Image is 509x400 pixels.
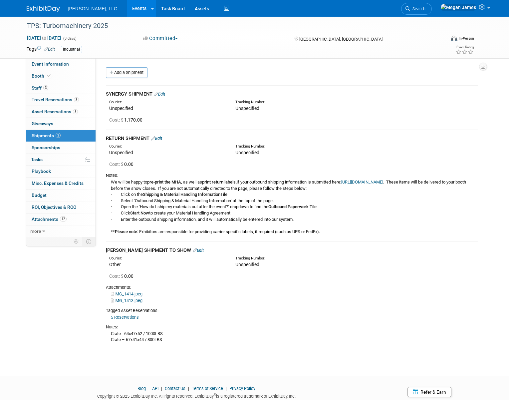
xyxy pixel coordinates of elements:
div: Courier: [109,144,225,149]
div: Copyright © 2025 ExhibitDay, Inc. All rights reserved. ExhibitDay is a registered trademark of Ex... [27,392,366,399]
span: 0.00 [109,162,136,167]
img: ExhibitDay [27,6,60,12]
span: Cost: $ [109,273,124,279]
div: Crate - 64x47x52 / 1000LBS Crate – 67x41x44 / 800LBS [106,330,478,343]
td: Toggle Event Tabs [82,237,96,246]
div: We will be happy to , as well as if your outbound shipping information is submitted here: . These... [106,179,478,235]
span: Search [410,6,425,11]
div: In-Person [458,36,474,41]
div: SYNERGY SHIPMENT [106,91,478,98]
b: Outbound Paperwork Tile [268,204,317,209]
div: Tracking Number: [235,100,383,105]
span: 0.00 [109,273,136,279]
span: | [186,386,191,391]
span: to [41,35,47,41]
a: Staff3 [26,82,96,94]
span: 1,170.00 [109,117,145,123]
a: Booth [26,70,96,82]
span: Travel Reservations [32,97,79,102]
a: API [152,386,158,391]
span: 3 [74,97,79,102]
a: Misc. Expenses & Credits [26,178,96,189]
a: Attachments12 [26,213,96,225]
span: [GEOGRAPHIC_DATA], [GEOGRAPHIC_DATA] [299,37,382,42]
div: [PERSON_NAME] SHIPMENT TO SHOW [106,247,478,254]
div: Tracking Number: [235,256,383,261]
div: Courier: [109,256,225,261]
a: 5 Reservations [111,315,139,320]
button: Committed [141,35,180,42]
a: Giveaways [26,118,96,130]
a: Terms of Service [192,386,223,391]
div: RETURN SHIPMENT [106,135,478,142]
a: Blog [137,386,146,391]
a: [URL][DOMAIN_NAME] [341,180,383,185]
span: Misc. Expenses & Credits [32,181,84,186]
img: Megan James [440,4,476,11]
div: Notes: [106,324,478,330]
sup: ® [214,393,216,397]
b: Start Now [130,210,149,215]
a: Edit [154,92,165,97]
span: Playbook [32,169,51,174]
div: Tracking Number: [235,144,383,149]
span: Giveaways [32,121,53,126]
span: | [224,386,228,391]
span: 3 [43,85,48,90]
span: 12 [60,216,67,221]
span: Staff [32,85,48,91]
a: Shipments3 [26,130,96,142]
span: 5 [73,109,78,114]
span: ROI, Objectives & ROO [32,204,76,210]
a: more [26,225,96,237]
span: Cost: $ [109,162,124,167]
a: Budget [26,190,96,201]
a: Add a Shipment [106,67,147,78]
span: Shipments [32,133,61,138]
a: Asset Reservations5 [26,106,96,118]
span: Booth [32,73,52,79]
a: Privacy Policy [229,386,255,391]
span: Event Information [32,61,69,67]
span: Unspecified [235,150,259,155]
span: Budget [32,193,47,198]
span: [DATE] [DATE] [27,35,62,41]
span: Unspecified [235,262,259,267]
span: | [159,386,164,391]
span: Sponsorships [32,145,60,150]
b: pre-print the MHA [147,180,181,185]
div: Event Format [408,35,474,45]
div: Attachments: [106,284,478,290]
img: Format-Inperson.png [451,36,457,41]
span: Unspecified [235,106,259,111]
a: IMG_1414.jpeg [111,291,142,296]
b: Shipping & Material Handling Information [143,192,220,197]
span: | [147,386,151,391]
b: print return labels, [202,180,237,185]
a: Event Information [26,58,96,70]
div: Courier: [109,100,225,105]
div: Tagged Asset Reservations: [106,308,478,314]
a: Edit [151,136,162,141]
span: Cost: $ [109,117,124,123]
div: Unspecified [109,105,225,112]
span: more [30,228,41,234]
a: ROI, Objectives & ROO [26,201,96,213]
div: Unspecified [109,149,225,156]
span: Tasks [31,157,43,162]
a: Travel Reservations3 [26,94,96,106]
a: Playbook [26,166,96,177]
a: Refer & Earn [407,387,451,397]
a: Sponsorships [26,142,96,154]
td: Tags [27,46,55,53]
a: Edit [193,248,204,253]
div: Industrial [61,46,82,53]
a: Edit [44,47,55,52]
a: Contact Us [165,386,185,391]
a: Search [401,3,432,15]
span: Attachments [32,216,67,222]
a: Tasks [26,154,96,166]
div: Event Rating [456,46,474,49]
a: IMG_1413.jpeg [111,298,142,303]
i: Booth reservation complete [47,74,51,78]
